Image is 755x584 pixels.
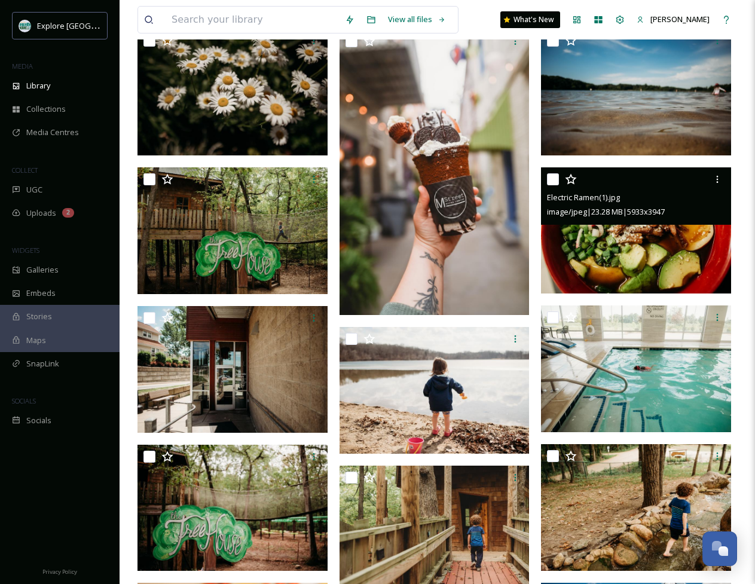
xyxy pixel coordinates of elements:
span: SOCIALS [12,396,36,405]
span: Galleries [26,264,59,276]
span: Explore [GEOGRAPHIC_DATA][PERSON_NAME] [37,20,201,31]
span: Stories [26,311,52,322]
img: Electric Ramen(1).jpg [541,167,731,294]
span: Uploads [26,207,56,219]
span: Socials [26,415,51,426]
span: SnapLink [26,358,59,369]
span: image/jpeg | 23.28 MB | 5933 x 3947 [547,206,665,217]
input: Search your library [166,7,339,33]
a: [PERSON_NAME] [631,8,716,31]
span: Embeds [26,288,56,299]
span: Privacy Policy [42,568,77,576]
span: MEDIA [12,62,33,71]
span: [PERSON_NAME] [650,14,710,25]
a: View all files [382,8,452,31]
button: Open Chat [702,531,737,566]
span: WIDGETS [12,246,39,255]
a: What's New [500,11,560,28]
a: Privacy Policy [42,564,77,578]
span: Electric Ramen(1).jpg [547,192,620,203]
img: Bishop Lake.jpg [541,29,731,155]
img: M Street Baking Co.jpg [340,29,530,315]
span: Maps [26,335,46,346]
img: 365-5329.jpg [340,327,530,454]
img: 365-5313.jpg [541,444,731,571]
img: Zukey Lake Tavern.jpg [137,306,328,433]
img: 365-5315.jpg [137,167,328,294]
div: 2 [62,208,74,218]
span: Library [26,80,50,91]
span: UGC [26,184,42,195]
span: Collections [26,103,66,115]
img: Howell Nature Center(1).jpg [137,29,328,155]
img: 67e7af72-b6c8-455a-acf8-98e6fe1b68aa.avif [19,20,31,32]
img: Hampton Inn & Suites Howell(1).jpg [541,305,731,432]
img: Howell Nature Center.jpg [137,445,328,571]
span: Media Centres [26,127,79,138]
span: COLLECT [12,166,38,175]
